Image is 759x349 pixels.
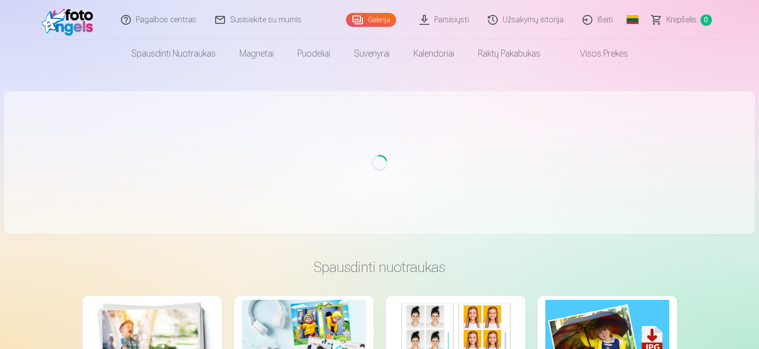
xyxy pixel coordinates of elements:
a: Visos prekės [552,40,640,68]
a: Raktų pakabukas [466,40,552,68]
h3: Spausdinti nuotraukas [90,258,669,276]
span: 0 [701,14,712,26]
a: Puodeliai [286,40,342,68]
a: Magnetai [228,40,286,68]
a: Spausdinti nuotraukas [119,40,228,68]
a: Galerija [346,13,396,27]
a: Kalendoriai [402,40,466,68]
img: /fa2 [42,4,99,36]
a: Suvenyrai [342,40,402,68]
span: Krepšelis [666,14,697,26]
